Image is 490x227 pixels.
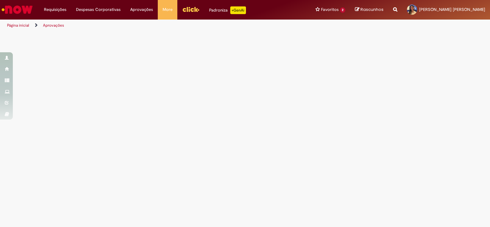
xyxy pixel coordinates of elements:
ul: Trilhas de página [5,20,322,31]
span: Requisições [44,6,66,13]
a: Página inicial [7,23,29,28]
p: +GenAi [230,6,246,14]
span: Despesas Corporativas [76,6,121,13]
span: More [163,6,173,13]
div: Padroniza [209,6,246,14]
span: Rascunhos [360,6,384,13]
span: 2 [340,7,345,13]
span: Favoritos [321,6,339,13]
img: click_logo_yellow_360x200.png [182,4,199,14]
img: ServiceNow [1,3,34,16]
span: Aprovações [130,6,153,13]
span: [PERSON_NAME] [PERSON_NAME] [419,7,485,12]
a: Aprovações [43,23,64,28]
a: Rascunhos [355,7,384,13]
